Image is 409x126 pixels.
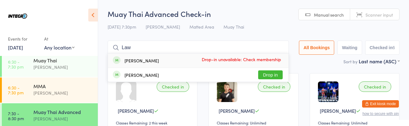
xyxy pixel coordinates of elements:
div: [PERSON_NAME] [33,64,93,71]
a: [DATE] [8,44,23,51]
a: 6:30 -7:30 pmMMA[PERSON_NAME] [2,77,98,103]
button: Exit kiosk mode [362,100,399,108]
button: Drop in [258,70,283,79]
div: Classes Remaining: 2 this week [116,120,191,125]
time: 6:30 - 7:30 pm [8,85,24,95]
button: how to secure with pin [362,112,399,116]
a: 6:30 -7:30 pmMuay Thai[PERSON_NAME] [2,52,98,77]
div: Muay Thai [33,57,93,64]
time: 7:30 - 8:30 pm [8,111,24,121]
div: [PERSON_NAME] [33,115,93,122]
input: Search [108,41,289,55]
span: [DATE] 7:30pm [108,24,136,30]
span: Manual search [314,12,344,18]
time: 6:30 - 7:30 pm [8,59,24,69]
div: [PERSON_NAME] [33,89,93,96]
div: Events for [8,34,38,44]
span: Drop-in unavailable: Check membership [200,55,283,64]
div: [PERSON_NAME] [124,73,159,77]
span: Matted Area [189,24,214,30]
span: [PERSON_NAME] [219,108,255,114]
div: At [44,34,75,44]
div: Any location [44,44,75,51]
div: MMA [33,83,93,89]
img: Integr8 Bentleigh [6,5,29,28]
span: [PERSON_NAME] [146,24,180,30]
div: Muay Thai Advanced [33,108,93,115]
div: Checked in [157,81,189,92]
div: Last name (ASC) [359,58,399,65]
span: [PERSON_NAME] [118,108,154,114]
button: Waiting [337,41,362,55]
h2: Muay Thai Advanced Check-in [108,9,399,19]
label: Sort by [343,58,357,65]
div: Classes Remaining: Unlimited [318,120,393,125]
span: Muay Thai [224,24,244,30]
div: Classes Remaining: Unlimited [217,120,292,125]
span: [PERSON_NAME] [320,108,356,114]
div: [PERSON_NAME] [124,58,159,63]
img: image1702536442.png [217,81,237,102]
img: image1755773702.png [318,81,338,102]
span: Scanner input [365,12,393,18]
button: All Bookings [299,41,334,55]
div: Checked in [258,81,290,92]
div: 6 [392,45,395,50]
button: Checked in6 [365,41,400,55]
div: Checked in [359,81,391,92]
